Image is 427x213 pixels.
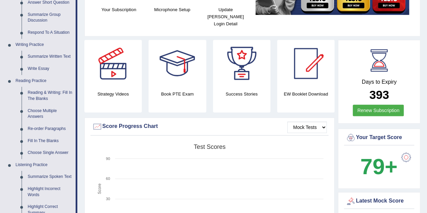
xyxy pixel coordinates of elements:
a: Choose Multiple Answers [25,105,76,123]
h4: Success Stories [213,90,270,98]
text: 30 [106,197,110,201]
a: Reading Practice [12,75,76,87]
h4: Microphone Setup [149,6,195,13]
a: Choose Single Answer [25,147,76,159]
h4: EW Booklet Download [277,90,335,98]
a: Renew Subscription [353,105,404,116]
a: Summarize Spoken Text [25,171,76,183]
a: Fill In The Blanks [25,135,76,147]
h4: Days to Expiry [346,79,412,85]
a: Write Essay [25,63,76,75]
div: Score Progress Chart [92,122,327,132]
a: Summarize Group Discussion [25,9,76,27]
b: 393 [369,88,389,101]
a: Writing Practice [12,39,76,51]
a: Reading & Writing: Fill In The Blanks [25,87,76,105]
b: 79+ [360,154,397,179]
div: Your Target Score [346,133,412,143]
a: Re-order Paragraphs [25,123,76,135]
text: 60 [106,177,110,181]
a: Summarize Written Text [25,51,76,63]
h4: Strategy Videos [84,90,142,98]
tspan: Score [97,183,102,194]
a: Highlight Incorrect Words [25,183,76,201]
h4: Your Subscription [96,6,142,13]
div: Latest Mock Score [346,196,412,206]
text: 90 [106,157,110,161]
a: Listening Practice [12,159,76,171]
tspan: Test scores [194,143,225,150]
h4: Book PTE Exam [149,90,206,98]
h4: Update [PERSON_NAME] Login Detail [202,6,249,27]
a: Respond To A Situation [25,27,76,39]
